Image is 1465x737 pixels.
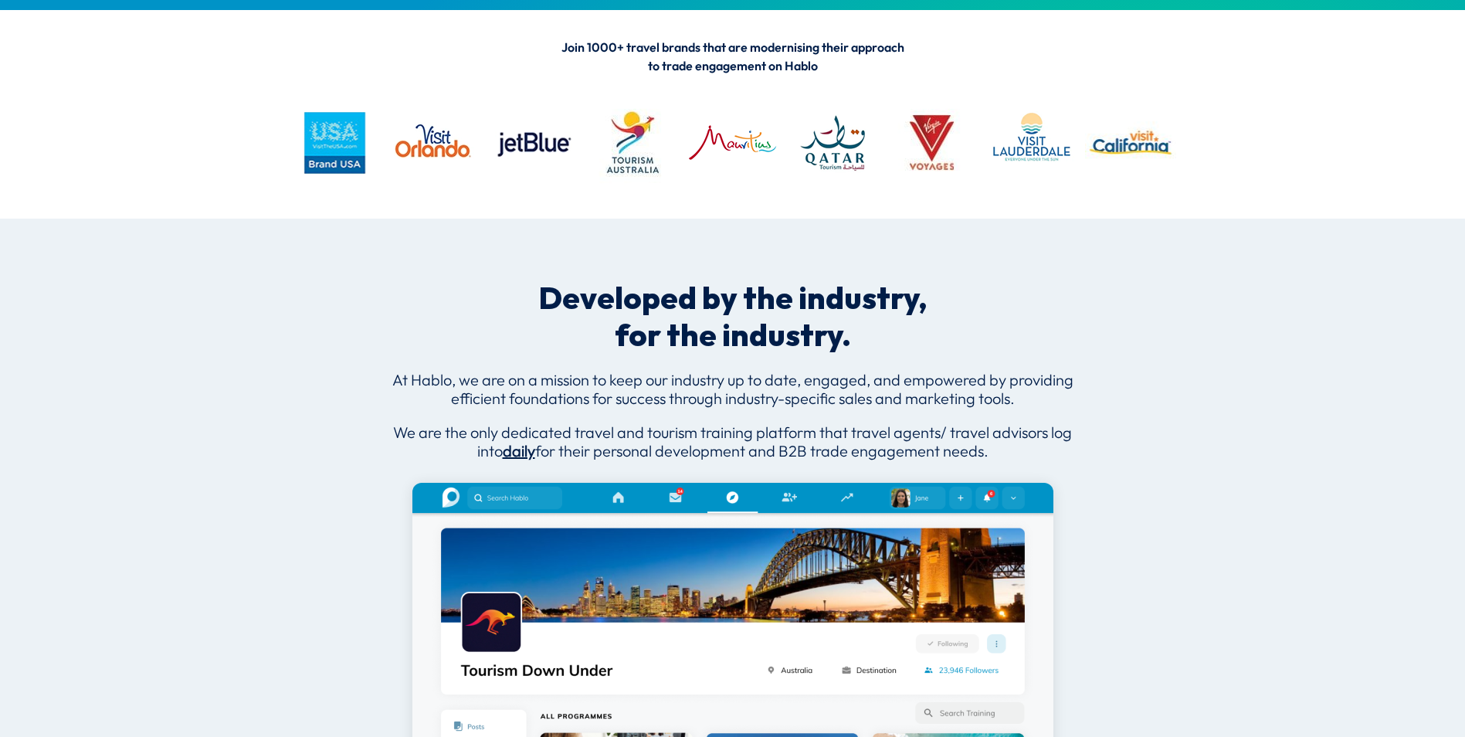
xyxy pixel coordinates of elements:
[503,441,535,460] b: daily
[1085,97,1177,188] img: vc logo
[687,97,778,188] img: MTPA
[451,370,1073,408] span: e are on a mission to keep our industry up to date, engaged, and empowered by providing efficient...
[786,97,878,188] img: QATAR
[389,371,1077,423] p: At Hablo, w
[886,97,978,188] img: VV logo
[289,97,381,188] img: busa
[587,97,679,188] img: Tourism Australia
[985,97,1077,188] img: LAUDERDALE
[487,97,579,188] img: jetblue
[526,281,940,355] div: Developed by the industry, for the industry.
[561,39,904,73] span: Join 1000+ travel brands that are modernising their approach to trade engagement on Hablo
[388,97,480,188] img: VO
[389,423,1077,460] p: We are the only dedicated travel and tourism training platform that travel agents/ travel advisor...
